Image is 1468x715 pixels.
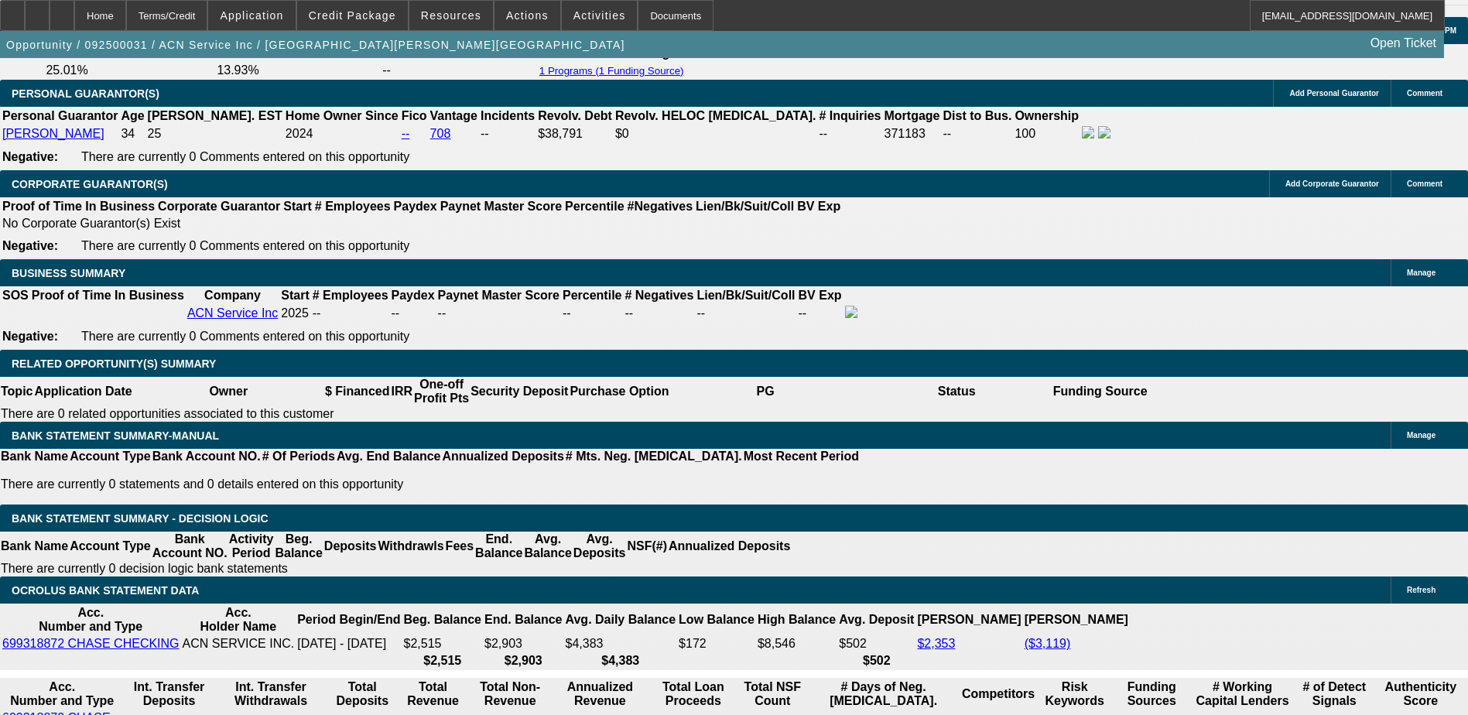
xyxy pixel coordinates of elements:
th: IRR [390,377,413,406]
b: Dist to Bus. [943,109,1012,122]
th: Acc. Number and Type [2,605,180,635]
th: Total Deposits [327,679,397,709]
b: Start [283,200,311,213]
td: ACN SERVICE INC. [182,636,296,652]
td: 25.01% [45,63,214,78]
th: Most Recent Period [743,449,860,464]
b: Fico [402,109,427,122]
span: Resources [421,9,481,22]
span: Comment [1407,89,1442,97]
span: Bank Statement Summary - Decision Logic [12,512,269,525]
span: Add Personal Guarantor [1289,89,1379,97]
th: End. Balance [484,605,563,635]
th: Annualized Deposits [441,449,564,464]
th: $502 [838,653,915,669]
th: Funding Source [1052,377,1148,406]
td: 371183 [884,125,941,142]
th: Acc. Number and Type [2,679,122,709]
td: 100 [1014,125,1080,142]
b: Percentile [565,200,624,213]
th: Owner [133,377,324,406]
span: -- [313,306,321,320]
img: linkedin-icon.png [1098,126,1110,139]
th: Annualized Revenue [553,679,647,709]
td: -- [696,305,796,322]
th: Authenticity Score [1375,679,1466,709]
th: # Mts. Neg. [MEDICAL_DATA]. [565,449,743,464]
th: Activity Period [228,532,275,561]
th: Bank Account NO. [152,449,262,464]
a: ($3,119) [1025,637,1071,650]
span: CORPORATE GUARANTOR(S) [12,178,168,190]
td: 25 [147,125,283,142]
th: Total Loan Proceeds [648,679,737,709]
td: 13.93% [216,63,380,78]
span: 2024 [286,127,313,140]
th: Int. Transfer Withdrawals [216,679,327,709]
a: -- [402,127,410,140]
th: Application Date [33,377,132,406]
b: #Negatives [628,200,693,213]
b: [PERSON_NAME]. EST [148,109,282,122]
th: Proof of Time In Business [31,288,185,303]
th: # Working Capital Lenders [1191,679,1294,709]
a: [PERSON_NAME] [2,127,104,140]
th: Avg. Deposits [573,532,627,561]
b: Negative: [2,330,58,343]
span: Refresh [1407,586,1435,594]
td: -- [798,305,843,322]
span: There are currently 0 Comments entered on this opportunity [81,239,409,252]
span: Add Corporate Guarantor [1285,180,1379,188]
th: Avg. End Balance [336,449,442,464]
td: $172 [678,636,755,652]
a: 708 [430,127,451,140]
td: -- [382,63,532,78]
b: BV Exp [797,200,840,213]
b: Paynet Master Score [438,289,559,302]
td: No Corporate Guarantor(s) Exist [2,216,847,231]
th: Beg. Balance [403,605,482,635]
span: Activities [573,9,626,22]
td: $2,515 [403,636,482,652]
b: Vantage [430,109,477,122]
td: $0 [614,125,817,142]
td: [DATE] - [DATE] [296,636,401,652]
b: Paynet Master Score [440,200,562,213]
td: 2025 [280,305,310,322]
a: 699318872 CHASE CHECKING [2,637,180,650]
span: Application [220,9,283,22]
span: BUSINESS SUMMARY [12,267,125,279]
th: $2,515 [403,653,482,669]
th: Account Type [69,532,152,561]
div: -- [624,306,693,320]
a: $2,353 [917,637,955,650]
span: Manage [1407,431,1435,440]
th: Security Deposit [470,377,569,406]
b: Percentile [563,289,621,302]
b: Revolv. HELOC [MEDICAL_DATA]. [615,109,816,122]
td: 34 [120,125,145,142]
div: -- [563,306,621,320]
th: Purchase Option [569,377,669,406]
th: Acc. Holder Name [182,605,296,635]
th: $4,383 [565,653,677,669]
th: Period Begin/End [296,605,401,635]
th: Avg. Daily Balance [565,605,677,635]
th: Sum of the Total NSF Count and Total Overdraft Fee Count from Ocrolus [739,679,806,709]
td: $8,546 [757,636,837,652]
th: $2,903 [484,653,563,669]
th: Competitors [961,679,1035,709]
b: Negative: [2,150,58,163]
td: -- [943,125,1013,142]
th: # Days of Neg. [MEDICAL_DATA]. [807,679,960,709]
p: There are currently 0 statements and 0 details entered on this opportunity [1,477,859,491]
span: Opportunity / 092500031 / ACN Service Inc / [GEOGRAPHIC_DATA][PERSON_NAME][GEOGRAPHIC_DATA] [6,39,625,51]
td: $502 [838,636,915,652]
b: # Inquiries [819,109,881,122]
td: $4,383 [565,636,677,652]
b: Start [281,289,309,302]
b: # Negatives [624,289,693,302]
th: Deposits [323,532,378,561]
th: Total Non-Revenue [469,679,552,709]
td: $38,791 [537,125,613,142]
